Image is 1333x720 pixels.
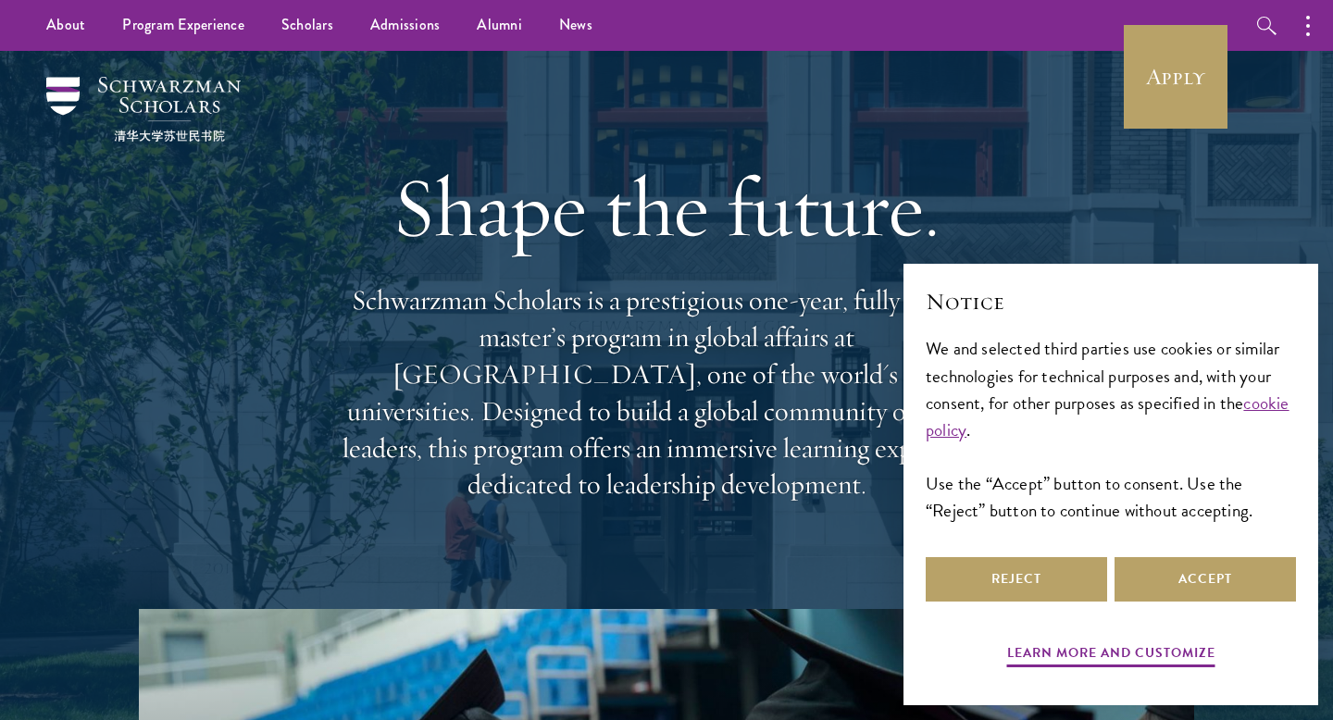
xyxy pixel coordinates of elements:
[1007,641,1215,670] button: Learn more and customize
[333,282,1000,503] p: Schwarzman Scholars is a prestigious one-year, fully funded master’s program in global affairs at...
[926,390,1289,443] a: cookie policy
[46,77,241,142] img: Schwarzman Scholars
[926,335,1296,523] div: We and selected third parties use cookies or similar technologies for technical purposes and, wit...
[333,155,1000,259] h1: Shape the future.
[926,286,1296,317] h2: Notice
[1124,25,1227,129] a: Apply
[1115,557,1296,602] button: Accept
[926,557,1107,602] button: Reject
